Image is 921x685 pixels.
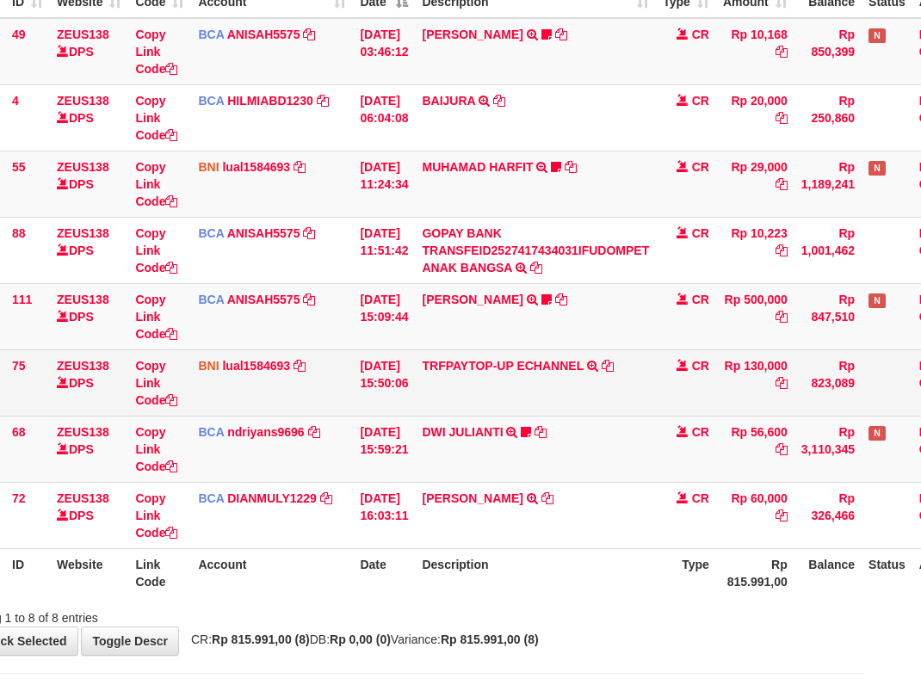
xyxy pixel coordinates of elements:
[317,94,329,108] a: Copy HILMIABD1230 to clipboard
[198,94,224,108] span: BCA
[81,626,179,656] a: Toggle Descr
[227,226,300,240] a: ANISAH5575
[12,226,26,240] span: 88
[716,482,794,548] td: Rp 60,000
[12,28,26,41] span: 49
[57,28,109,41] a: ZEUS138
[198,160,219,174] span: BNI
[565,160,577,174] a: Copy MUHAMAD HARFIT to clipboard
[50,548,128,597] th: Website
[602,359,614,373] a: Copy TRFPAYTOP-UP ECHANNEL to clipboard
[716,84,794,151] td: Rp 20,000
[12,425,26,439] span: 68
[776,111,788,125] a: Copy Rp 20,000 to clipboard
[135,359,177,407] a: Copy Link Code
[422,226,649,275] a: GOPAY BANK TRANSFEID2527417434031IFUDOMPET ANAK BANGSA
[353,482,415,548] td: [DATE] 16:03:11
[692,425,709,439] span: CR
[128,548,191,597] th: Link Code
[12,160,26,174] span: 55
[57,425,109,439] a: ZEUS138
[182,633,539,646] span: CR: DB: Variance:
[656,548,716,597] th: Type
[794,151,862,217] td: Rp 1,189,241
[57,160,109,174] a: ZEUS138
[198,28,224,41] span: BCA
[716,18,794,85] td: Rp 10,168
[50,84,128,151] td: DPS
[50,482,128,548] td: DPS
[12,359,26,373] span: 75
[353,416,415,482] td: [DATE] 15:59:21
[716,217,794,283] td: Rp 10,223
[794,217,862,283] td: Rp 1,001,462
[353,548,415,597] th: Date
[12,293,32,306] span: 111
[422,160,533,174] a: MUHAMAD HARFIT
[794,84,862,151] td: Rp 250,860
[441,633,539,646] strong: Rp 815.991,00 (8)
[135,293,177,341] a: Copy Link Code
[353,283,415,349] td: [DATE] 15:09:44
[692,94,709,108] span: CR
[868,426,886,441] span: Has Note
[776,45,788,59] a: Copy Rp 10,168 to clipboard
[535,425,547,439] a: Copy DWI JULIANTI to clipboard
[776,177,788,191] a: Copy Rp 29,000 to clipboard
[794,548,862,597] th: Balance
[198,359,219,373] span: BNI
[294,160,306,174] a: Copy lual1584693 to clipboard
[353,18,415,85] td: [DATE] 03:46:12
[227,28,300,41] a: ANISAH5575
[50,416,128,482] td: DPS
[57,226,109,240] a: ZEUS138
[868,161,886,176] span: Has Note
[692,160,709,174] span: CR
[493,94,505,108] a: Copy BAIJURA to clipboard
[776,509,788,522] a: Copy Rp 60,000 to clipboard
[776,442,788,456] a: Copy Rp 56,600 to clipboard
[57,359,109,373] a: ZEUS138
[5,548,50,597] th: ID
[692,491,709,505] span: CR
[191,548,353,597] th: Account
[198,491,224,505] span: BCA
[353,349,415,416] td: [DATE] 15:50:06
[530,261,542,275] a: Copy GOPAY BANK TRANSFEID2527417434031IFUDOMPET ANAK BANGSA to clipboard
[135,160,177,208] a: Copy Link Code
[794,283,862,349] td: Rp 847,510
[135,28,177,76] a: Copy Link Code
[716,151,794,217] td: Rp 29,000
[227,425,305,439] a: ndriyans9696
[353,84,415,151] td: [DATE] 06:04:08
[222,359,290,373] a: lual1584693
[135,94,177,142] a: Copy Link Code
[555,28,567,41] a: Copy INA PAUJANAH to clipboard
[415,548,656,597] th: Description
[57,293,109,306] a: ZEUS138
[50,217,128,283] td: DPS
[794,482,862,548] td: Rp 326,466
[692,293,709,306] span: CR
[50,151,128,217] td: DPS
[57,491,109,505] a: ZEUS138
[541,491,553,505] a: Copy TJHIE JONG LAM to clipboard
[692,28,709,41] span: CR
[868,293,886,308] span: Has Note
[868,28,886,43] span: Has Note
[198,226,224,240] span: BCA
[776,310,788,324] a: Copy Rp 500,000 to clipboard
[716,416,794,482] td: Rp 56,600
[135,226,177,275] a: Copy Link Code
[308,425,320,439] a: Copy ndriyans9696 to clipboard
[227,293,300,306] a: ANISAH5575
[294,359,306,373] a: Copy lual1584693 to clipboard
[422,293,522,306] a: [PERSON_NAME]
[353,151,415,217] td: [DATE] 11:24:34
[330,633,391,646] strong: Rp 0,00 (0)
[794,349,862,416] td: Rp 823,089
[692,226,709,240] span: CR
[862,548,912,597] th: Status
[555,293,567,306] a: Copy KAREN ADELIN MARTH to clipboard
[776,376,788,390] a: Copy Rp 130,000 to clipboard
